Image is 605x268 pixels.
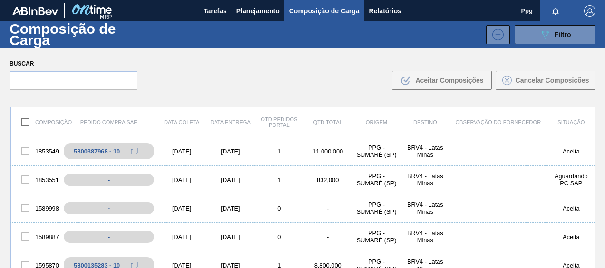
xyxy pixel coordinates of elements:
div: - [303,233,352,240]
div: 11.000,000 [303,148,352,155]
button: Cancelar Composições [496,71,595,90]
div: 0 [255,233,303,240]
div: Aguardando PC SAP [547,172,595,187]
div: BRV4 - Latas Minas [401,172,449,187]
span: Tarefas [204,5,227,17]
div: 1 [255,148,303,155]
div: 1 [255,176,303,183]
div: Destino [401,119,449,125]
div: - [64,202,154,214]
span: Aceitar Composições [415,77,483,84]
div: [DATE] [157,148,206,155]
div: 1589998 [11,198,60,218]
button: Notificações [540,4,571,18]
div: Origem [352,119,400,125]
span: Relatórios [369,5,401,17]
div: [DATE] [157,233,206,240]
div: Qtd Total [303,119,352,125]
div: Qtd Pedidos Portal [255,116,303,128]
div: PPG - SUMARÉ (SP) [352,172,400,187]
div: [DATE] [206,176,254,183]
div: PPG - SUMARÉ (SP) [352,144,400,158]
div: Aceita [547,233,595,240]
div: Aceita [547,205,595,212]
div: Aceita [547,148,595,155]
div: [DATE] [157,176,206,183]
div: 5800387968 - 10 [74,148,120,155]
div: 832,000 [303,176,352,183]
label: Buscar [10,57,137,71]
div: - [303,205,352,212]
div: - [64,231,154,243]
span: Filtro [555,31,571,38]
div: 1853549 [11,141,60,161]
div: Data coleta [157,119,206,125]
h1: Composição de Carga [10,23,154,45]
div: 1589887 [11,227,60,247]
div: Copiar [125,145,144,157]
div: Situação [547,119,595,125]
img: Logout [584,5,595,17]
div: [DATE] [206,205,254,212]
div: [DATE] [206,233,254,240]
div: BRV4 - Latas Minas [401,230,449,244]
div: PPG - SUMARÉ (SP) [352,230,400,244]
div: PPG - SUMARÉ (SP) [352,201,400,215]
button: Aceitar Composições [392,71,492,90]
img: TNhmsLtSVTkK8tSr43FrP2fwEKptu5GPRR3wAAAABJRU5ErkJggg== [12,7,58,15]
div: Observação do Fornecedor [449,119,547,125]
div: [DATE] [157,205,206,212]
div: [DATE] [206,148,254,155]
div: - [64,174,154,186]
div: BRV4 - Latas Minas [401,144,449,158]
button: Filtro [515,25,595,44]
span: Cancelar Composições [516,77,589,84]
div: 1853551 [11,170,60,190]
div: BRV4 - Latas Minas [401,201,449,215]
span: Planejamento [236,5,280,17]
div: 0 [255,205,303,212]
div: Data Entrega [206,119,254,125]
div: Composição [11,112,60,132]
div: Nova Composição [481,25,510,44]
span: Composição de Carga [289,5,360,17]
div: Pedido Compra SAP [60,119,157,125]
